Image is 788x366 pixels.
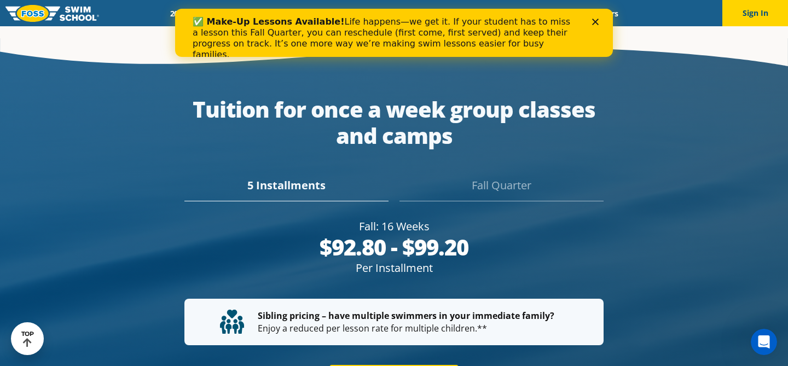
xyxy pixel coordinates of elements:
[220,310,244,334] img: tuition-family-children.svg
[175,9,613,57] iframe: Intercom live chat banner
[229,8,275,19] a: Schools
[184,234,604,260] div: $92.80 - $99.20
[371,8,432,19] a: About FOSS
[5,5,99,22] img: FOSS Swim School Logo
[399,177,604,201] div: Fall Quarter
[184,177,389,201] div: 5 Installments
[417,10,428,16] div: Close
[21,330,34,347] div: TOP
[258,310,554,322] strong: Sibling pricing – have multiple swimmers in your immediate family?
[18,8,403,51] div: Life happens—we get it. If your student has to miss a lesson this Fall Quarter, you can reschedul...
[582,8,628,19] a: Careers
[184,219,604,234] div: Fall: 16 Weeks
[18,8,169,18] b: ✅ Make-Up Lessons Available!
[432,8,548,19] a: Swim Like [PERSON_NAME]
[548,8,582,19] a: Blog
[220,310,569,334] p: Enjoy a reduced per lesson rate for multiple children.**
[160,8,229,19] a: 2025 Calendar
[184,260,604,276] div: Per Installment
[184,96,604,149] div: Tuition for once a week group classes and camps
[275,8,370,19] a: Swim Path® Program
[751,329,777,355] iframe: Intercom live chat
